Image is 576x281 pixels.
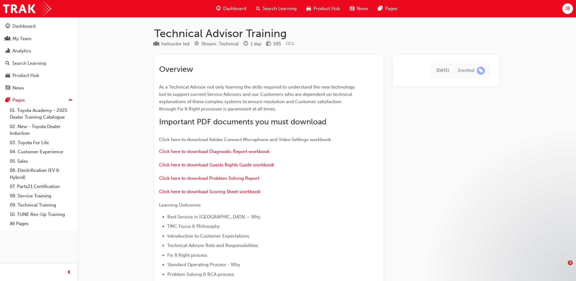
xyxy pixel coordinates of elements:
span: Standard Operating Process - Why [167,262,240,267]
span: news-icon [5,85,10,91]
span: 3 [568,260,573,265]
a: My Team [2,33,75,44]
div: Duration [244,40,261,48]
a: Click here to download Problem Solving Report [159,175,259,181]
a: 03. Toyota For Life [7,138,75,147]
a: car-iconProduct Hub [302,2,345,15]
a: Search Learning [2,58,75,69]
span: Pages [385,5,397,12]
a: 07. Parts21 Certification [7,182,75,191]
span: Dashboard [223,5,246,12]
span: car-icon [306,5,311,12]
div: Type [154,40,189,48]
button: JB [562,3,573,14]
span: Learning resource code [286,41,294,46]
a: news-iconNews [345,2,373,15]
span: search-icon [5,61,10,66]
span: pages-icon [378,5,383,12]
div: Stream [194,40,239,48]
span: TMC Focus & Philosophy [167,224,220,229]
span: search-icon [256,5,260,12]
span: Best Service in [GEOGRAPHIC_DATA] – Why [167,214,261,220]
iframe: Intercom live chat [555,260,570,275]
h1: Technical Advisor Training [154,27,499,40]
span: Search Learning [263,5,297,12]
a: Click here to download Scoring Sheet workbook [159,189,261,194]
span: chart-icon [5,48,10,54]
a: All Pages [7,219,75,228]
div: Search Learning [12,60,46,67]
span: Fix It Right process [167,252,207,258]
a: 08. Service Training [7,191,75,201]
div: Enrolled [458,68,474,74]
button: Pages [2,95,75,106]
span: Overview [159,64,193,74]
a: 06. Electrification (EV & Hybrid) [7,166,75,182]
span: News [357,5,368,12]
a: News [2,82,75,94]
a: search-iconSearch Learning [251,2,302,15]
span: As a Technical Advisor not only learning the skills required to understand the new technology but... [159,84,356,112]
span: guage-icon [5,24,10,29]
a: 02. New - Toyota Dealer Induction [7,122,75,138]
a: Click here to download Diagnostic Report workbook [159,149,270,154]
a: 05. Sales [7,157,75,166]
span: Technical Advisor Role and Responsibilities [167,243,258,248]
a: Product Hub [2,70,75,81]
a: 09. Technical Training [7,200,75,210]
span: JB [565,5,570,12]
span: Product Hub [313,5,340,12]
a: Analytics [2,45,75,57]
span: Click here to download Adobe Connect Microphone and Video Settings workbook [159,137,331,142]
div: Price [266,40,281,48]
div: Fri Feb 14 2025 12:00:46 GMT+1000 (Australian Eastern Standard Time) [436,67,449,74]
span: guage-icon [216,5,221,12]
span: clock-icon [244,41,248,47]
span: Learning Outcomes [159,202,201,208]
div: Product Hub [12,72,39,79]
span: money-icon [266,41,271,47]
span: Important PDF documents you must download [159,117,326,127]
span: Introduction to Customer Expectations [167,233,249,239]
div: 595 [273,40,281,47]
span: news-icon [350,5,354,12]
div: My Team [12,35,32,42]
div: Pages [12,97,25,104]
img: Trak [3,2,51,16]
span: up-icon [68,96,73,104]
div: 1 day [251,40,261,47]
div: Dashboard [12,23,36,30]
a: Click here to download Guests Rights Guide workbook [159,162,274,168]
a: 10. TUNE Rev-Up Training [7,210,75,219]
a: 04. Customer Experience [7,147,75,157]
div: Analytics [12,47,31,54]
span: Problem Solving & RCA process [167,272,234,277]
span: car-icon [5,73,10,78]
span: pages-icon [5,98,10,103]
a: guage-iconDashboard [211,2,251,15]
span: prev-icon [67,269,71,276]
span: people-icon [5,36,10,42]
div: Instructor led [161,40,189,47]
div: News [12,85,24,92]
div: Stream: Technical [201,40,239,47]
span: learningResourceType_INSTRUCTOR_LED-icon [154,41,159,47]
a: Dashboard [2,21,75,32]
span: target-icon [194,41,199,47]
span: learningRecordVerb_ENROLL-icon [477,67,485,75]
button: DashboardMy TeamAnalyticsSearch LearningProduct HubNews [2,19,75,95]
a: 01. Toyota Academy - 2025 Dealer Training Catalogue [7,106,75,122]
a: pages-iconPages [373,2,402,15]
